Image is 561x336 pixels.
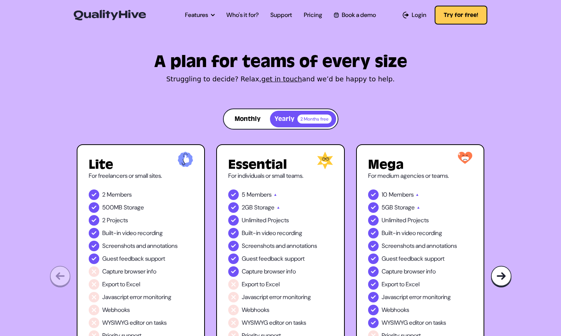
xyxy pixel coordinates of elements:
[270,111,336,127] button: Yearly
[242,216,266,225] span: Unlimited
[228,158,333,171] h2: Essential
[102,305,130,315] span: Webhooks
[242,280,280,289] span: Export to Excel
[435,6,487,24] button: Try for free!
[247,190,271,199] span: Members
[102,190,105,199] span: 2
[382,190,387,199] span: 10
[228,171,333,180] p: For individuals or small teams.
[124,203,144,212] span: Storage
[242,203,253,212] span: 2GB
[382,267,436,276] span: Capture browser info
[417,203,420,212] span: ▲
[403,11,426,20] a: Login
[102,293,171,302] span: Javascript error monitoring
[185,11,215,20] a: Features
[382,305,409,315] span: Webhooks
[276,203,280,212] span: ▲
[389,190,414,199] span: Members
[102,267,156,276] span: Capture browser info
[268,216,289,225] span: Projects
[74,10,146,20] img: QualityHive - Bug Tracking Tool
[334,11,376,20] a: Book a demo
[368,171,473,180] p: For medium agencies or teams.
[261,75,302,83] a: get in touch
[242,190,245,199] span: 5
[242,267,296,276] span: Capture browser info
[382,280,420,289] span: Export to Excel
[242,293,311,302] span: Javascript error monitoring
[107,190,132,199] span: Members
[382,203,393,212] span: 5GB
[102,229,163,238] span: Built-in video recording
[242,229,302,238] span: Built-in video recording
[102,241,177,250] span: Screenshots and annotations
[382,293,451,302] span: Javascript error monitoring
[394,203,415,212] span: Storage
[334,12,339,17] img: Book a QualityHive Demo
[270,11,292,20] a: Support
[242,241,317,250] span: Screenshots and annotations
[408,216,429,225] span: Projects
[382,254,444,263] span: Guest feedback support
[254,203,274,212] span: Storage
[225,111,270,127] button: Monthly
[89,158,193,171] h2: Lite
[382,318,446,327] span: WYSIWYG editor on tasks
[297,115,332,124] span: 2 Months free
[77,74,485,84] p: Struggling to decide? Relax, and we’d be happy to help.
[242,318,306,327] span: WYSIWYG editor on tasks
[77,55,485,69] h1: A plan for teams of every size
[412,11,426,20] span: Login
[304,11,322,20] a: Pricing
[415,190,419,199] span: ▲
[89,171,193,180] p: For freelancers or small sites.
[102,280,140,289] span: Export to Excel
[102,203,122,212] span: 500MB
[242,254,305,263] span: Guest feedback support
[368,158,473,171] h2: Mega
[226,11,259,20] a: Who's it for?
[382,216,406,225] span: Unlimited
[491,266,512,288] img: Bug tracking tool
[102,254,165,263] span: Guest feedback support
[382,229,442,238] span: Built-in video recording
[107,216,128,225] span: Projects
[102,318,167,327] span: WYSIWYG editor on tasks
[382,241,457,250] span: Screenshots and annotations
[242,305,269,315] span: Webhooks
[273,190,277,199] span: ▲
[102,216,105,225] span: 2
